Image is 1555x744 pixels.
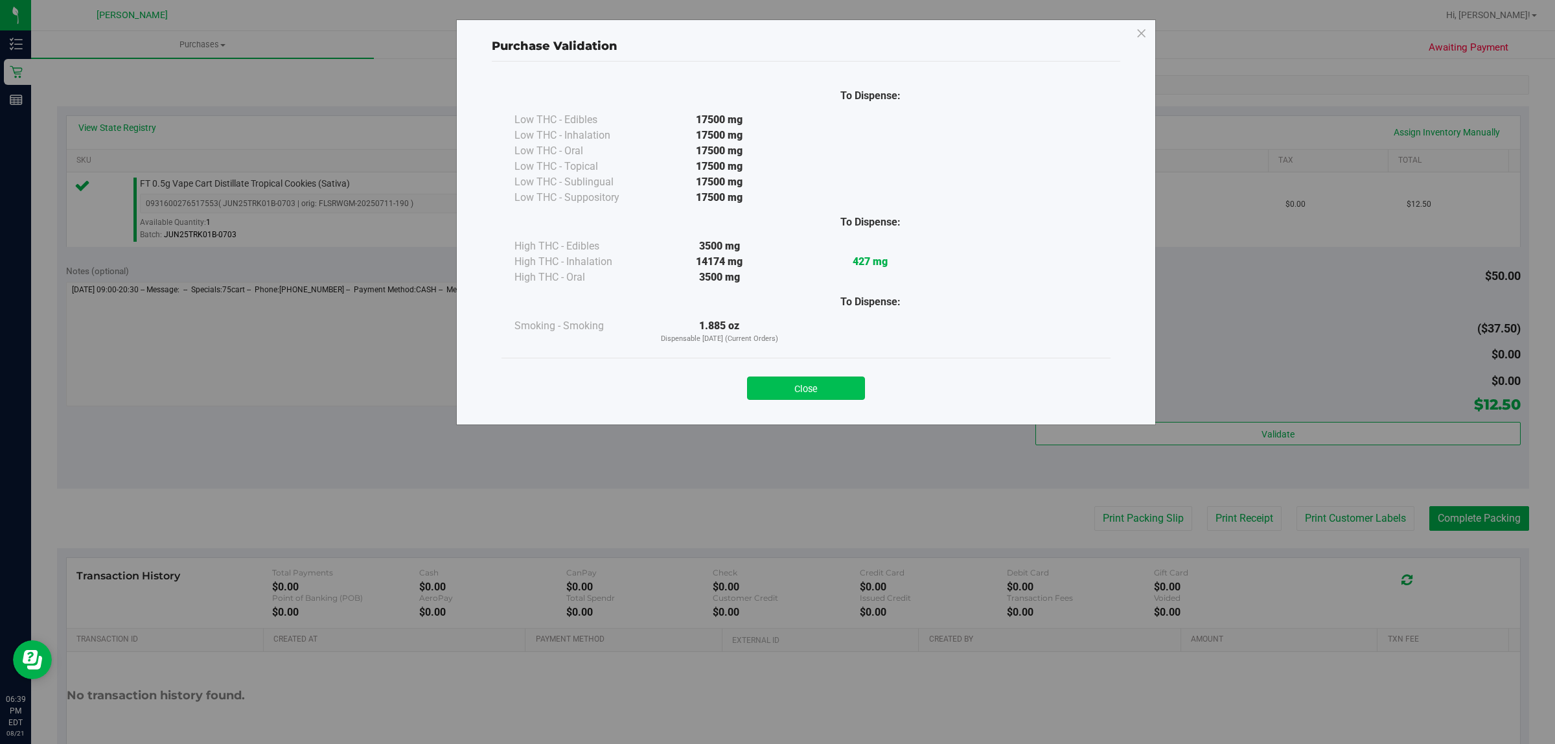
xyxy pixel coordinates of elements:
[514,238,644,254] div: High THC - Edibles
[644,128,795,143] div: 17500 mg
[644,190,795,205] div: 17500 mg
[514,190,644,205] div: Low THC - Suppository
[644,270,795,285] div: 3500 mg
[853,255,888,268] strong: 427 mg
[644,143,795,159] div: 17500 mg
[492,39,617,53] span: Purchase Validation
[795,215,946,230] div: To Dispense:
[13,640,52,679] iframe: Resource center
[644,238,795,254] div: 3500 mg
[795,294,946,310] div: To Dispense:
[644,159,795,174] div: 17500 mg
[514,318,644,334] div: Smoking - Smoking
[514,112,644,128] div: Low THC - Edibles
[514,143,644,159] div: Low THC - Oral
[644,174,795,190] div: 17500 mg
[514,254,644,270] div: High THC - Inhalation
[747,377,865,400] button: Close
[644,334,795,345] p: Dispensable [DATE] (Current Orders)
[644,112,795,128] div: 17500 mg
[514,128,644,143] div: Low THC - Inhalation
[644,318,795,345] div: 1.885 oz
[514,159,644,174] div: Low THC - Topical
[514,174,644,190] div: Low THC - Sublingual
[644,254,795,270] div: 14174 mg
[514,270,644,285] div: High THC - Oral
[795,88,946,104] div: To Dispense:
